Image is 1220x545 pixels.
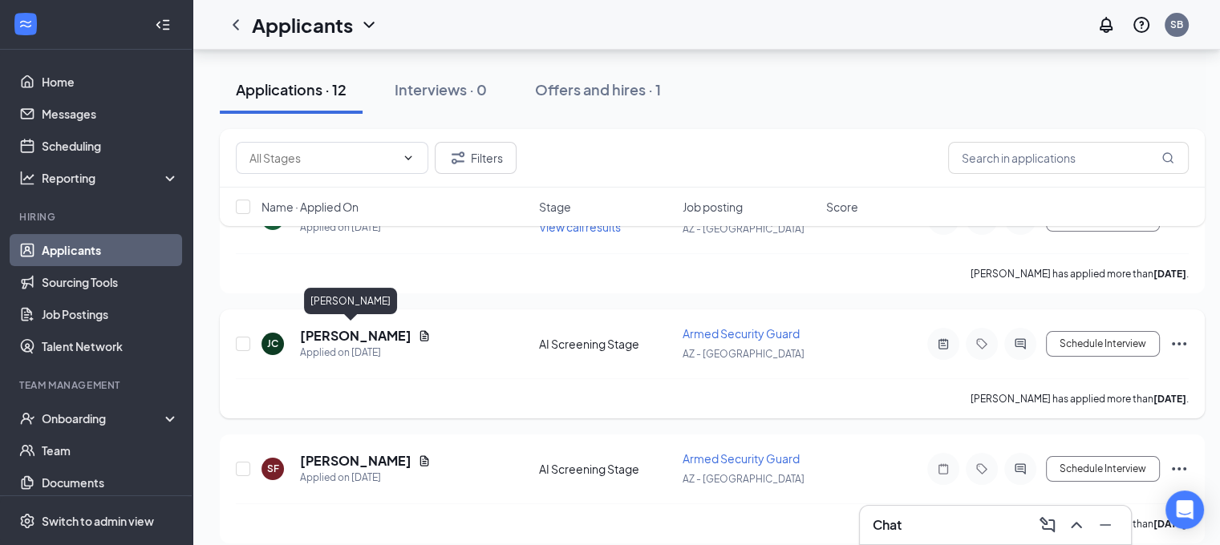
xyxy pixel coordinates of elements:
svg: Minimize [1096,515,1115,535]
svg: ChevronLeft [226,15,245,34]
span: Stage [539,199,571,215]
div: Reporting [42,170,180,186]
svg: Document [418,329,431,342]
button: Filter Filters [435,142,517,174]
a: Talent Network [42,330,179,362]
span: AZ - [GEOGRAPHIC_DATA] [683,473,805,485]
b: [DATE] [1153,518,1186,530]
span: Score [826,199,858,215]
p: [PERSON_NAME] has applied more than . [971,267,1189,281]
a: Documents [42,466,179,499]
svg: ChevronUp [1067,515,1086,535]
svg: UserCheck [19,410,35,426]
svg: QuestionInfo [1132,15,1151,34]
span: Name · Applied On [261,199,359,215]
svg: Settings [19,513,35,529]
span: Job posting [683,199,743,215]
svg: ComposeMessage [1038,515,1057,535]
a: Job Postings [42,298,179,330]
svg: Filter [448,148,468,168]
div: Onboarding [42,410,165,426]
button: Minimize [1092,512,1118,538]
div: Open Intercom Messenger [1165,490,1204,529]
div: Hiring [19,210,176,224]
button: ComposeMessage [1035,512,1060,538]
input: Search in applications [948,142,1189,174]
svg: WorkstreamLogo [18,16,34,32]
svg: Tag [972,462,991,475]
svg: Analysis [19,170,35,186]
svg: ActiveNote [934,337,953,350]
div: Interviews · 0 [395,79,487,99]
svg: ChevronDown [402,151,415,164]
a: Messages [42,98,179,130]
input: All Stages [249,149,395,167]
svg: ChevronDown [359,15,379,34]
span: Armed Security Guard [683,451,800,466]
a: Applicants [42,234,179,266]
button: Schedule Interview [1046,456,1160,482]
svg: Document [418,454,431,467]
span: AZ - [GEOGRAPHIC_DATA] [683,348,805,360]
div: AI Screening Stage [539,336,673,352]
div: Switch to admin view [42,513,154,529]
svg: Ellipses [1169,459,1189,478]
b: [DATE] [1153,393,1186,405]
a: Sourcing Tools [42,266,179,298]
div: Applications · 12 [236,79,347,99]
div: SB [1170,18,1183,31]
svg: Tag [972,337,991,350]
svg: Ellipses [1169,334,1189,353]
div: Team Management [19,378,176,392]
svg: Note [934,462,953,475]
p: [PERSON_NAME] has applied more than . [971,392,1189,406]
button: Schedule Interview [1046,331,1160,357]
div: Applied on [DATE] [300,470,431,486]
h1: Applicants [252,11,353,38]
a: Home [42,66,179,98]
div: Offers and hires · 1 [535,79,661,99]
div: [PERSON_NAME] [304,288,397,314]
b: [DATE] [1153,268,1186,280]
button: ChevronUp [1064,512,1089,538]
h3: Chat [873,516,902,534]
svg: Collapse [155,17,171,33]
span: Armed Security Guard [683,326,800,341]
svg: Notifications [1096,15,1116,34]
div: SF [267,462,279,475]
svg: ActiveChat [1011,462,1030,475]
div: AI Screening Stage [539,461,673,477]
div: JC [267,337,278,350]
a: Team [42,434,179,466]
h5: [PERSON_NAME] [300,452,411,470]
div: Applied on [DATE] [300,345,431,361]
a: Scheduling [42,130,179,162]
svg: ActiveChat [1011,337,1030,350]
h5: [PERSON_NAME] [300,327,411,345]
svg: MagnifyingGlass [1161,151,1174,164]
